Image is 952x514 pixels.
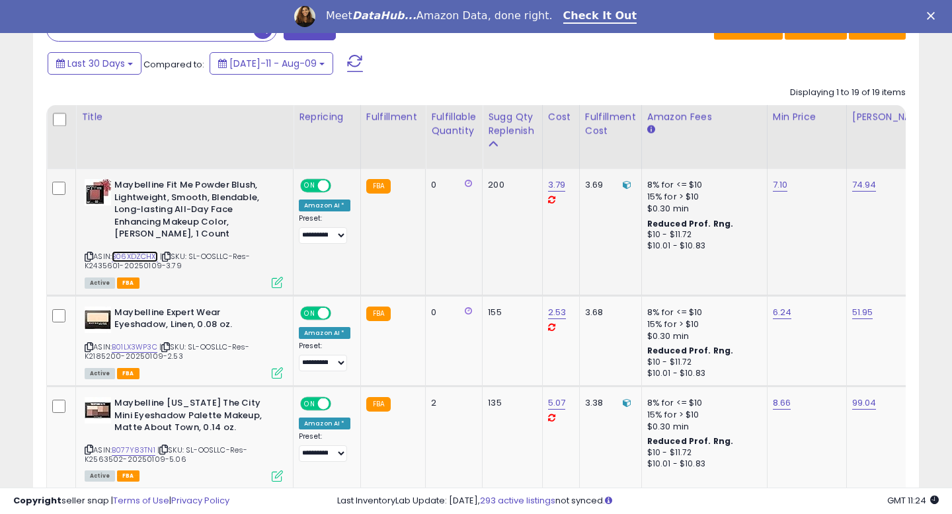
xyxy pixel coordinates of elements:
[647,318,757,330] div: 15% for > $10
[299,200,350,211] div: Amazon AI *
[647,409,757,421] div: 15% for > $10
[301,398,318,410] span: ON
[112,342,157,353] a: B01LX3WP3C
[85,342,249,361] span: | SKU: SL-OOSLLC-Res-K2185200-20250109-2.53
[480,494,555,507] a: 293 active listings
[112,251,158,262] a: B06XDZCHX1
[773,110,841,124] div: Min Price
[13,494,61,507] strong: Copyright
[337,495,939,507] div: Last InventoryLab Update: [DATE], not synced.
[647,307,757,318] div: 8% for <= $10
[585,397,631,409] div: 3.38
[647,124,655,136] small: Amazon Fees.
[85,307,283,377] div: ASIN:
[773,306,792,319] a: 6.24
[647,179,757,191] div: 8% for <= $10
[85,251,250,271] span: | SKU: SL-OOSLLC-Res-K2435601-20250109-3.79
[431,397,472,409] div: 2
[294,6,315,27] img: Profile image for Georgie
[548,306,567,319] a: 2.53
[114,179,275,244] b: Maybelline Fit Me Powder Blush, Lightweight, Smooth, Blendable, Long-lasting All-Day Face Enhanci...
[585,307,631,318] div: 3.68
[299,214,350,244] div: Preset:
[112,445,155,456] a: B077Y83TN1
[431,110,477,138] div: Fulfillable Quantity
[548,110,574,124] div: Cost
[647,435,734,447] b: Reduced Prof. Rng.
[117,277,139,289] span: FBA
[585,110,636,138] div: Fulfillment Cost
[585,179,631,191] div: 3.69
[299,327,350,339] div: Amazon AI *
[326,9,553,22] div: Meet Amazon Data, done right.
[85,179,283,287] div: ASIN:
[773,178,788,192] a: 7.10
[143,58,204,71] span: Compared to:
[171,494,229,507] a: Privacy Policy
[210,52,333,75] button: [DATE]-11 - Aug-09
[647,397,757,409] div: 8% for <= $10
[114,397,275,437] b: Maybelline [US_STATE] The City Mini Eyeshadow Palette Makeup, Matte About Town, 0.14 oz.
[488,397,532,409] div: 135
[329,398,350,410] span: OFF
[647,229,757,240] div: $10 - $11.72
[366,397,391,412] small: FBA
[301,307,318,318] span: ON
[85,470,115,482] span: All listings currently available for purchase on Amazon
[85,179,111,205] img: 41+Xvi4pL7L._SL40_.jpg
[647,191,757,203] div: 15% for > $10
[647,203,757,215] div: $0.30 min
[647,447,757,459] div: $10 - $11.72
[647,330,757,342] div: $0.30 min
[647,368,757,379] div: $10.01 - $10.83
[548,396,566,410] a: 5.07
[647,459,757,470] div: $10.01 - $10.83
[229,57,317,70] span: [DATE]-11 - Aug-09
[299,432,350,462] div: Preset:
[647,421,757,433] div: $0.30 min
[352,9,416,22] i: DataHub...
[852,178,877,192] a: 74.94
[85,277,115,289] span: All listings currently available for purchase on Amazon
[887,494,939,507] span: 2025-09-9 11:24 GMT
[301,180,318,192] span: ON
[488,179,532,191] div: 200
[852,396,877,410] a: 99.04
[299,110,355,124] div: Repricing
[114,307,275,334] b: Maybelline Expert Wear Eyeshadow, Linen, 0.08 oz.
[431,179,472,191] div: 0
[852,306,873,319] a: 51.95
[483,105,543,169] th: Please note that this number is a calculation based on your required days of coverage and your ve...
[366,179,391,194] small: FBA
[117,368,139,379] span: FBA
[488,307,532,318] div: 155
[773,396,791,410] a: 8.66
[548,178,566,192] a: 3.79
[647,110,762,124] div: Amazon Fees
[299,342,350,371] div: Preset:
[67,57,125,70] span: Last 30 Days
[329,180,350,192] span: OFF
[13,495,229,507] div: seller snap | |
[85,368,115,379] span: All listings currently available for purchase on Amazon
[852,110,931,124] div: [PERSON_NAME]
[299,418,350,429] div: Amazon AI *
[431,307,472,318] div: 0
[366,307,391,321] small: FBA
[48,52,141,75] button: Last 30 Days
[117,470,139,482] span: FBA
[647,240,757,252] div: $10.01 - $10.83
[85,445,247,464] span: | SKU: SL-OOSLLC-Res-K2563502-20250109-5.06
[790,87,906,99] div: Displaying 1 to 19 of 19 items
[85,397,283,480] div: ASIN:
[563,9,637,24] a: Check It Out
[488,110,537,138] div: Sugg Qty Replenish
[927,12,940,20] div: Close
[366,110,420,124] div: Fulfillment
[647,357,757,368] div: $10 - $11.72
[85,397,111,423] img: 41ptcU9BvxL._SL40_.jpg
[113,494,169,507] a: Terms of Use
[85,307,111,333] img: 41Du2Cmz3NL._SL40_.jpg
[647,345,734,356] b: Reduced Prof. Rng.
[329,307,350,318] span: OFF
